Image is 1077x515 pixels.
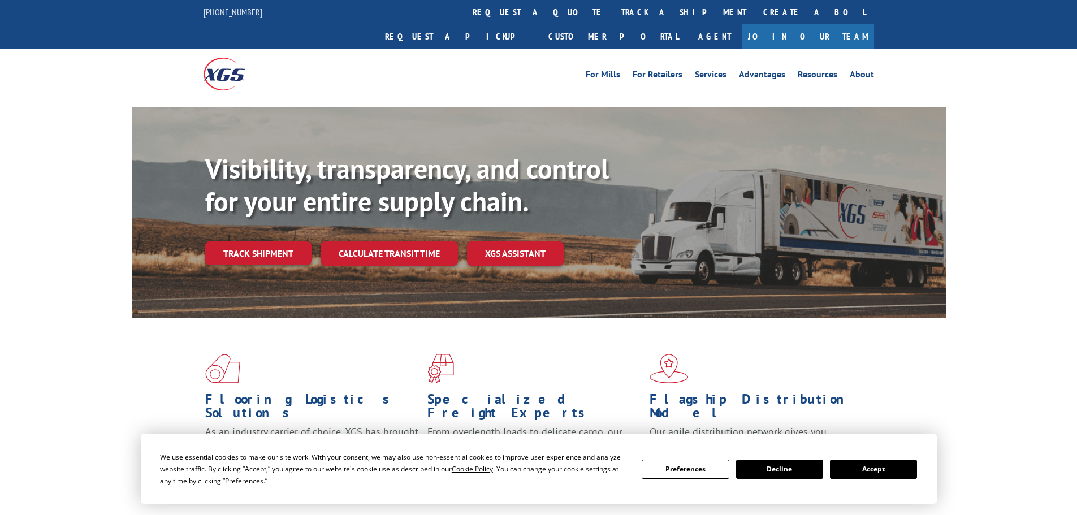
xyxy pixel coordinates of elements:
[205,425,418,465] span: As an industry carrier of choice, XGS has brought innovation and dedication to flooring logistics...
[540,24,687,49] a: Customer Portal
[736,460,823,479] button: Decline
[742,24,874,49] a: Join Our Team
[633,70,682,83] a: For Retailers
[830,460,917,479] button: Accept
[452,464,493,474] span: Cookie Policy
[205,392,419,425] h1: Flooring Logistics Solutions
[427,425,641,475] p: From overlength loads to delicate cargo, our experienced staff knows the best way to move your fr...
[687,24,742,49] a: Agent
[160,451,628,487] div: We use essential cookies to make our site work. With your consent, we may also use non-essential ...
[321,241,458,266] a: Calculate transit time
[739,70,785,83] a: Advantages
[377,24,540,49] a: Request a pickup
[850,70,874,83] a: About
[427,392,641,425] h1: Specialized Freight Experts
[225,476,263,486] span: Preferences
[467,241,564,266] a: XGS ASSISTANT
[141,434,937,504] div: Cookie Consent Prompt
[650,392,863,425] h1: Flagship Distribution Model
[427,354,454,383] img: xgs-icon-focused-on-flooring-red
[650,354,689,383] img: xgs-icon-flagship-distribution-model-red
[798,70,837,83] a: Resources
[205,151,609,219] b: Visibility, transparency, and control for your entire supply chain.
[205,354,240,383] img: xgs-icon-total-supply-chain-intelligence-red
[695,70,726,83] a: Services
[204,6,262,18] a: [PHONE_NUMBER]
[650,425,858,452] span: Our agile distribution network gives you nationwide inventory management on demand.
[205,241,312,265] a: Track shipment
[642,460,729,479] button: Preferences
[586,70,620,83] a: For Mills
